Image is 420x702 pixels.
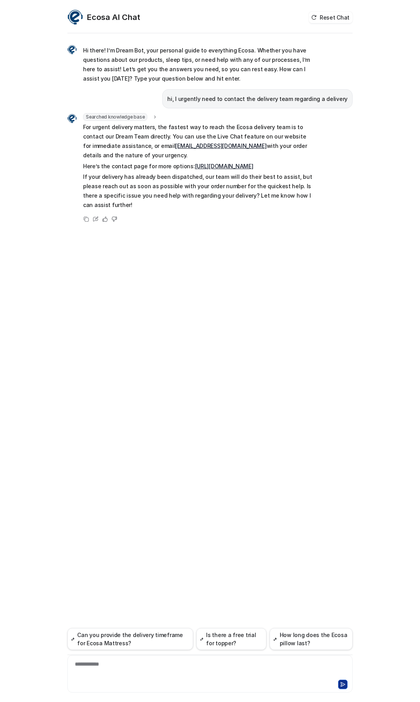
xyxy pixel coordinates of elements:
button: Is there a free trial for topper? [196,628,266,650]
p: Here’s the contact page for more options: [83,162,312,171]
img: Widget [67,45,77,54]
a: [EMAIL_ADDRESS][DOMAIN_NAME] [175,142,266,149]
a: [URL][DOMAIN_NAME] [195,163,253,169]
button: Reset Chat [309,12,353,23]
span: Searched knowledge base [83,113,147,121]
p: If your delivery has already been dispatched, our team will do their best to assist, but please r... [83,172,312,210]
img: Widget [67,114,77,123]
p: For urgent delivery matters, the fastest way to reach the Ecosa delivery team is to contact our D... [83,122,312,160]
button: How long does the Ecosa pillow last? [270,628,353,650]
p: hi, I urgently need to contact the delivery team regarding a delivery [167,94,348,104]
p: Hi there! I’m Dream Bot, your personal guide to everything Ecosa. Whether you have questions abou... [83,46,312,83]
button: Can you provide the delivery timeframe for Ecosa Mattress? [67,628,193,650]
h2: Ecosa AI Chat [87,12,140,23]
img: Widget [67,9,83,25]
